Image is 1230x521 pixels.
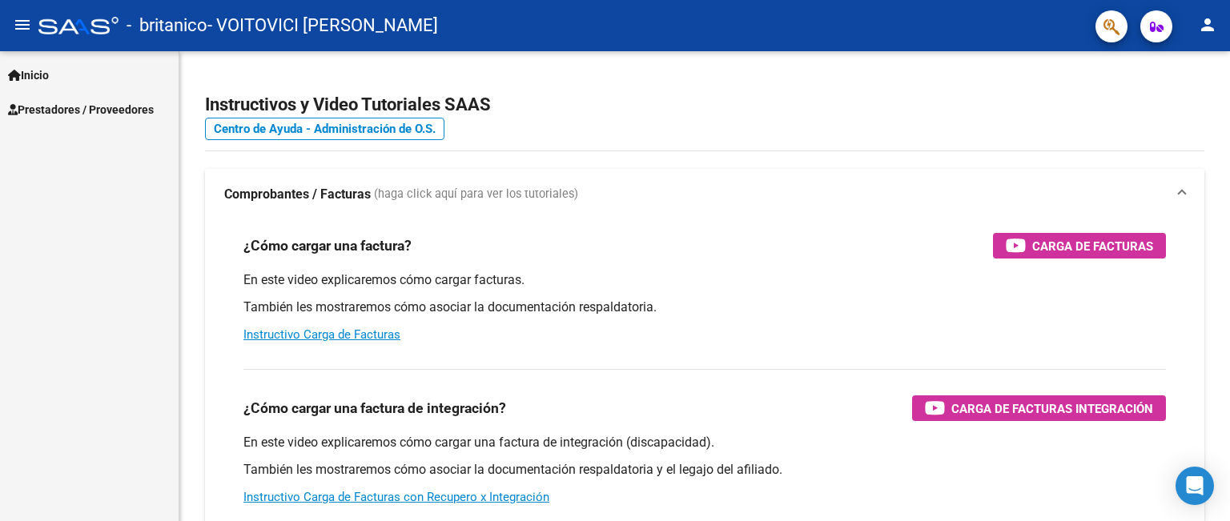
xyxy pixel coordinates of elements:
span: (haga click aquí para ver los tutoriales) [374,186,578,203]
span: - VOITOVICI [PERSON_NAME] [207,8,438,43]
mat-icon: menu [13,15,32,34]
h3: ¿Cómo cargar una factura? [243,234,412,257]
span: - britanico [127,8,207,43]
strong: Comprobantes / Facturas [224,186,371,203]
h3: ¿Cómo cargar una factura de integración? [243,397,506,419]
p: En este video explicaremos cómo cargar facturas. [243,271,1166,289]
p: También les mostraremos cómo asociar la documentación respaldatoria y el legajo del afiliado. [243,461,1166,479]
span: Carga de Facturas [1032,236,1153,256]
h2: Instructivos y Video Tutoriales SAAS [205,90,1204,120]
div: Open Intercom Messenger [1176,467,1214,505]
a: Instructivo Carga de Facturas [243,327,400,342]
button: Carga de Facturas [993,233,1166,258]
a: Centro de Ayuda - Administración de O.S. [205,118,444,140]
span: Carga de Facturas Integración [951,399,1153,419]
mat-icon: person [1198,15,1217,34]
button: Carga de Facturas Integración [912,395,1166,421]
p: También les mostraremos cómo asociar la documentación respaldatoria. [243,299,1166,316]
a: Instructivo Carga de Facturas con Recupero x Integración [243,490,549,504]
span: Prestadores / Proveedores [8,101,154,118]
p: En este video explicaremos cómo cargar una factura de integración (discapacidad). [243,434,1166,451]
mat-expansion-panel-header: Comprobantes / Facturas (haga click aquí para ver los tutoriales) [205,169,1204,220]
span: Inicio [8,66,49,84]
